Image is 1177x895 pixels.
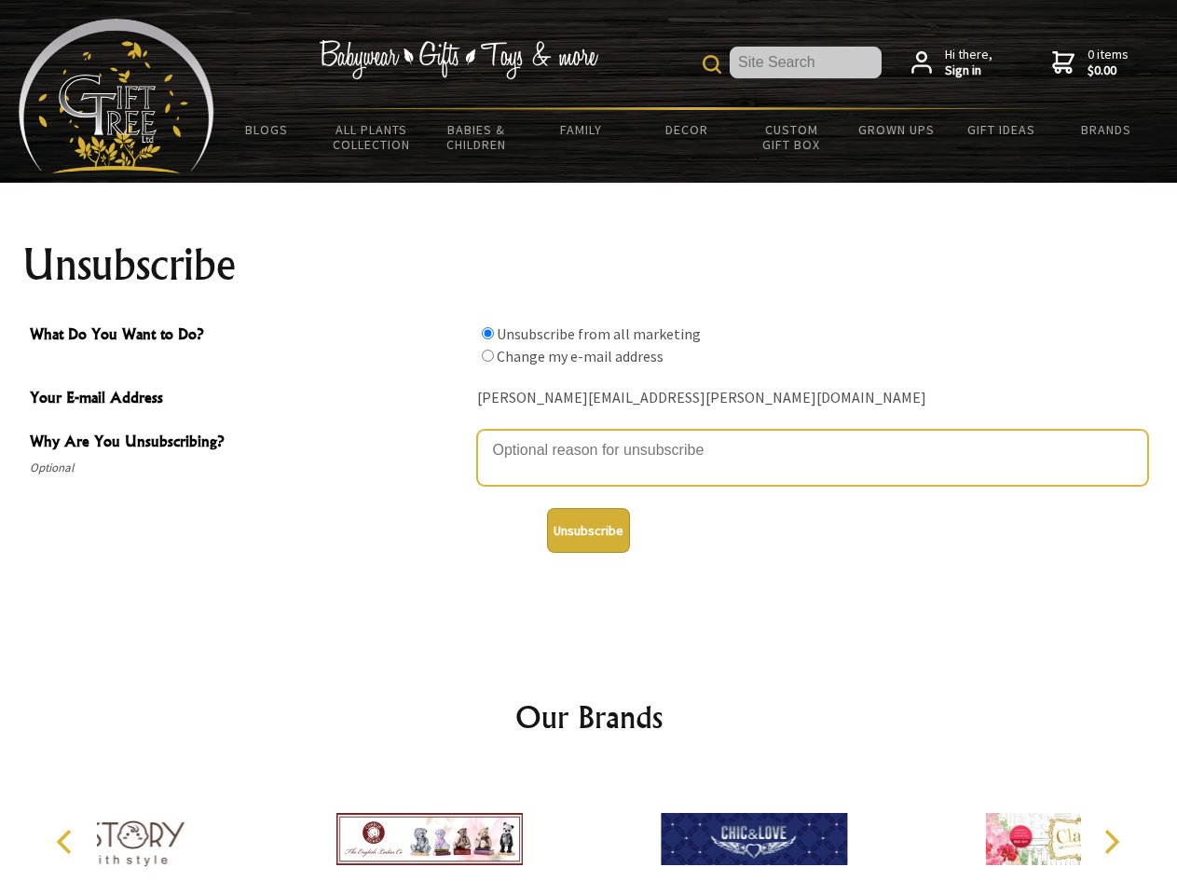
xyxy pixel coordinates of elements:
[1054,110,1159,149] a: Brands
[1088,62,1129,79] strong: $0.00
[529,110,635,149] a: Family
[945,47,992,79] span: Hi there,
[911,47,992,79] a: Hi there,Sign in
[497,347,664,365] label: Change my e-mail address
[703,55,721,74] img: product search
[843,110,949,149] a: Grown Ups
[482,350,494,362] input: What Do You Want to Do?
[634,110,739,149] a: Decor
[1088,46,1129,79] span: 0 items
[497,324,701,343] label: Unsubscribe from all marketing
[945,62,992,79] strong: Sign in
[730,47,882,78] input: Site Search
[30,430,468,457] span: Why Are You Unsubscribing?
[1052,47,1129,79] a: 0 items$0.00
[320,110,425,164] a: All Plants Collection
[477,384,1148,413] div: [PERSON_NAME][EMAIL_ADDRESS][PERSON_NAME][DOMAIN_NAME]
[30,323,468,350] span: What Do You Want to Do?
[214,110,320,149] a: BLOGS
[30,386,468,413] span: Your E-mail Address
[22,242,1156,287] h1: Unsubscribe
[482,327,494,339] input: What Do You Want to Do?
[477,430,1148,486] textarea: Why Are You Unsubscribing?
[739,110,844,164] a: Custom Gift Box
[1090,821,1131,862] button: Next
[30,457,468,479] span: Optional
[949,110,1054,149] a: Gift Ideas
[424,110,529,164] a: Babies & Children
[19,19,214,173] img: Babyware - Gifts - Toys and more...
[319,40,598,79] img: Babywear - Gifts - Toys & more
[547,508,630,553] button: Unsubscribe
[47,821,88,862] button: Previous
[37,695,1141,739] h2: Our Brands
